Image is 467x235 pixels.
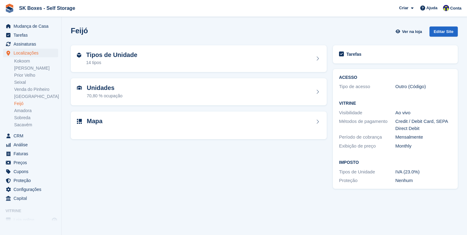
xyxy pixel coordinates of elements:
[3,40,58,48] a: menu
[395,168,452,176] div: IVA (23.0%)
[14,108,58,114] a: Amadora
[395,83,452,90] div: Outro (Código)
[395,26,424,37] a: Ver na loja
[339,109,395,116] div: Visibilidade
[3,176,58,185] a: menu
[71,26,88,35] h2: Feijó
[399,5,408,11] span: Criar
[14,31,50,39] span: Tarefas
[14,94,58,99] a: [GEOGRAPHIC_DATA]
[395,143,452,150] div: Monthly
[14,194,50,203] span: Capital
[14,216,50,224] span: Loja online
[14,140,50,149] span: Análise
[14,79,58,85] a: Seixal
[77,119,82,124] img: map-icn-33ee37083ee616e46c38cad1a60f524a97daa1e2b2c8c0bc3eb3415660979fc1.svg
[14,122,58,128] a: Sacavém
[14,158,50,167] span: Preços
[339,160,452,165] h2: Imposto
[14,22,50,30] span: Mudança de Casa
[339,118,395,132] div: Métodos de pagamento
[14,65,58,71] a: [PERSON_NAME]
[14,49,50,57] span: Localizações
[14,115,58,121] a: Sobreda
[3,185,58,194] a: menu
[14,176,50,185] span: Proteção
[14,185,50,194] span: Configurações
[14,149,50,158] span: Faturas
[3,132,58,140] a: menu
[14,58,58,64] a: Kokoom
[3,140,58,149] a: menu
[14,40,50,48] span: Assinaturas
[443,5,449,11] img: Rita Ferreira
[3,49,58,57] a: menu
[5,4,14,13] img: stora-icon-8386f47178a22dfd0bd8f6a31ec36ba5ce8667c1dd55bd0f319d3a0aa187defe.svg
[86,59,137,66] div: 14 tipos
[395,177,452,184] div: Nenhum
[3,194,58,203] a: menu
[3,31,58,39] a: menu
[77,53,81,58] img: unit-type-icn-2b2737a686de81e16bb02015468b77c625bbabd49415b5ef34ead5e3b44a266d.svg
[3,167,58,176] a: menu
[71,78,327,105] a: Unidades 70,80 % ocupação
[87,118,102,125] h2: Mapa
[429,26,458,37] div: Editar Site
[3,216,58,224] a: menu
[71,45,327,72] a: Tipos de Unidade 14 tipos
[339,83,395,90] div: Tipo de acesso
[87,84,122,91] h2: Unidades
[17,3,78,13] a: SK Boxes - Self Storage
[339,143,395,150] div: Exibição de preço
[14,87,58,92] a: Venda do Pinheiro
[14,72,58,78] a: Prior Velho
[339,134,395,141] div: Período de cobrança
[339,75,452,80] h2: ACESSO
[339,101,452,106] h2: Vitrine
[339,168,395,176] div: Tipos de Unidade
[14,167,50,176] span: Cupons
[3,149,58,158] a: menu
[86,51,137,59] h2: Tipos de Unidade
[77,86,82,90] img: unit-icn-7be61d7bf1b0ce9d3e12c5938cc71ed9869f7b940bace4675aadf7bd6d80202e.svg
[402,29,422,35] span: Ver na loja
[14,132,50,140] span: CRM
[3,158,58,167] a: menu
[339,177,395,184] div: Proteção
[450,5,461,11] span: Conta
[71,111,327,140] a: Mapa
[51,216,58,224] a: Loja de pré-visualização
[395,109,452,116] div: Ao vivo
[426,5,437,11] span: Ajuda
[6,208,61,214] span: Vitrine
[87,93,122,99] div: 70,80 % ocupação
[395,134,452,141] div: Mensalmente
[14,101,58,107] a: Feijó
[395,118,452,132] div: Credit / Debit Card, SEPA Direct Debit
[429,26,458,39] a: Editar Site
[346,51,361,57] h2: Tarefas
[3,22,58,30] a: menu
